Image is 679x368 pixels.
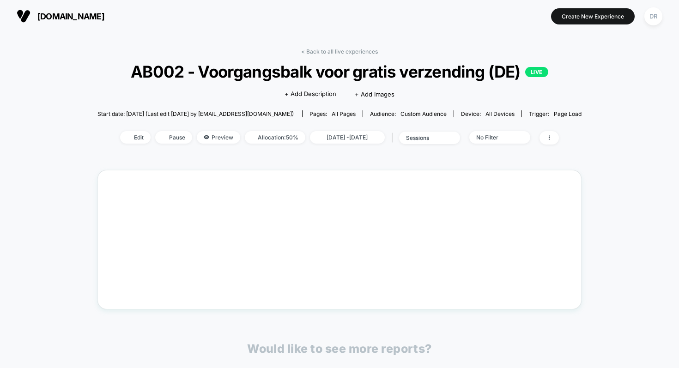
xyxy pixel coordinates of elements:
[551,8,635,24] button: Create New Experience
[525,67,548,77] p: LIVE
[310,131,385,144] span: [DATE] - [DATE]
[644,7,662,25] div: DR
[389,131,399,145] span: |
[301,48,378,55] a: < Back to all live experiences
[554,110,582,117] span: Page Load
[370,110,447,117] div: Audience:
[285,90,336,99] span: + Add Description
[476,134,513,141] div: No Filter
[245,131,305,144] span: Allocation: 50%
[454,110,521,117] span: Device:
[37,12,104,21] span: [DOMAIN_NAME]
[97,110,294,117] span: Start date: [DATE] (Last edit [DATE] by [EMAIL_ADDRESS][DOMAIN_NAME])
[309,110,356,117] div: Pages:
[14,9,107,24] button: [DOMAIN_NAME]
[642,7,665,26] button: DR
[120,131,151,144] span: Edit
[247,342,432,356] p: Would like to see more reports?
[406,134,443,141] div: sessions
[485,110,515,117] span: all devices
[332,110,356,117] span: all pages
[155,131,192,144] span: Pause
[17,9,30,23] img: Visually logo
[355,90,394,98] span: + Add Images
[197,131,240,144] span: Preview
[400,110,447,117] span: Custom Audience
[529,110,582,117] div: Trigger:
[122,62,558,81] span: AB002 - Voorgangsbalk voor gratis verzending (DE)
